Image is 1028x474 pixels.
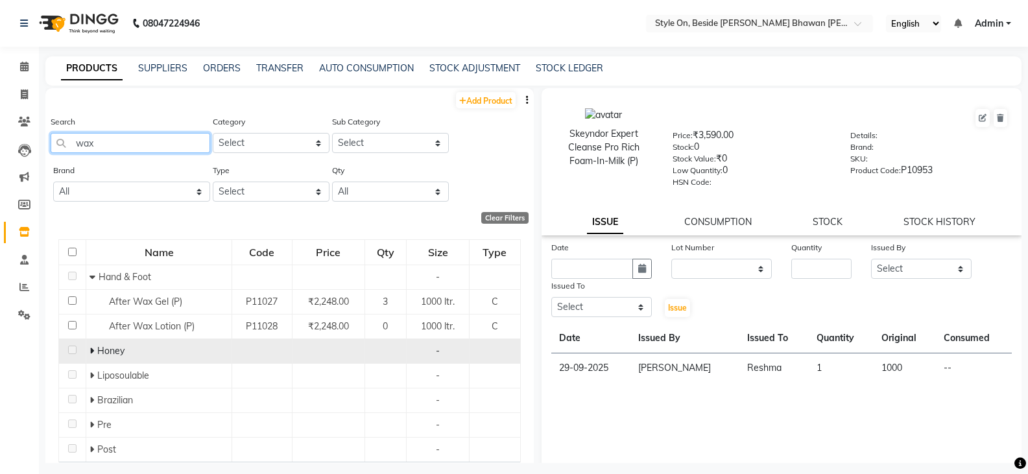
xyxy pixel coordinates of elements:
[436,271,440,283] span: -
[630,324,739,353] th: Issued By
[850,153,868,165] label: SKU:
[555,127,654,168] div: Skeyndor Expert Cleanse Pro Rich Foam-In-Milk (P)
[673,153,716,165] label: Stock Value:
[850,130,878,141] label: Details:
[871,242,905,254] label: Issued By
[850,165,901,176] label: Product Code:
[97,345,125,357] span: Honey
[874,324,936,353] th: Original
[109,320,195,332] span: After Wax Lotion (P)
[850,141,874,153] label: Brand:
[51,116,75,128] label: Search
[975,17,1003,30] span: Admin
[673,141,694,153] label: Stock:
[673,128,831,147] div: ₹3,590.00
[630,353,739,383] td: [PERSON_NAME]
[739,324,809,353] th: Issued To
[383,320,388,332] span: 0
[436,345,440,357] span: -
[470,241,520,264] div: Type
[436,394,440,406] span: -
[138,62,187,74] a: SUPPLIERS
[668,303,687,313] span: Issue
[684,216,752,228] a: CONSUMPTION
[809,353,874,383] td: 1
[585,108,622,122] img: avatar
[53,165,75,176] label: Brand
[813,216,843,228] a: STOCK
[673,163,831,182] div: 0
[673,176,711,188] label: HSN Code:
[90,345,97,357] span: Expand Row
[213,116,245,128] label: Category
[481,212,529,224] div: Clear Filters
[492,296,498,307] span: C
[97,394,133,406] span: Brazilian
[551,353,631,383] td: 29-09-2025
[587,211,623,234] a: ISSUE
[421,320,455,332] span: 1000 ltr.
[673,165,723,176] label: Low Quantity:
[739,353,809,383] td: Reshma
[90,419,97,431] span: Expand Row
[319,62,414,74] a: AUTO CONSUMPTION
[536,62,603,74] a: STOCK LEDGER
[332,165,344,176] label: Qty
[809,324,874,353] th: Quantity
[90,394,97,406] span: Expand Row
[936,353,1012,383] td: --
[246,320,278,332] span: P11028
[246,296,278,307] span: P11027
[551,280,585,292] label: Issued To
[407,241,468,264] div: Size
[366,241,405,264] div: Qty
[90,370,97,381] span: Expand Row
[874,353,936,383] td: 1000
[87,241,231,264] div: Name
[99,271,151,283] span: Hand & Foot
[850,163,1009,182] div: P10953
[33,5,122,41] img: logo
[256,62,304,74] a: TRANSFER
[308,320,349,332] span: ₹2,248.00
[673,130,693,141] label: Price:
[436,444,440,455] span: -
[332,116,380,128] label: Sub Category
[97,370,149,381] span: Liposoulable
[97,444,116,455] span: Post
[61,57,123,80] a: PRODUCTS
[51,133,210,153] input: Search by product name or code
[233,241,291,264] div: Code
[551,242,569,254] label: Date
[791,242,822,254] label: Quantity
[673,140,831,158] div: 0
[665,299,690,317] button: Issue
[492,320,498,332] span: C
[456,92,516,108] a: Add Product
[143,5,200,41] b: 08047224946
[109,296,182,307] span: After Wax Gel (P)
[293,241,364,264] div: Price
[673,152,831,170] div: ₹0
[551,324,631,353] th: Date
[436,370,440,381] span: -
[97,419,112,431] span: Pre
[383,296,388,307] span: 3
[671,242,714,254] label: Lot Number
[90,444,97,455] span: Expand Row
[213,165,230,176] label: Type
[90,271,99,283] span: Collapse Row
[308,296,349,307] span: ₹2,248.00
[429,62,520,74] a: STOCK ADJUSTMENT
[203,62,241,74] a: ORDERS
[903,216,975,228] a: STOCK HISTORY
[936,324,1012,353] th: Consumed
[436,419,440,431] span: -
[421,296,455,307] span: 1000 ltr.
